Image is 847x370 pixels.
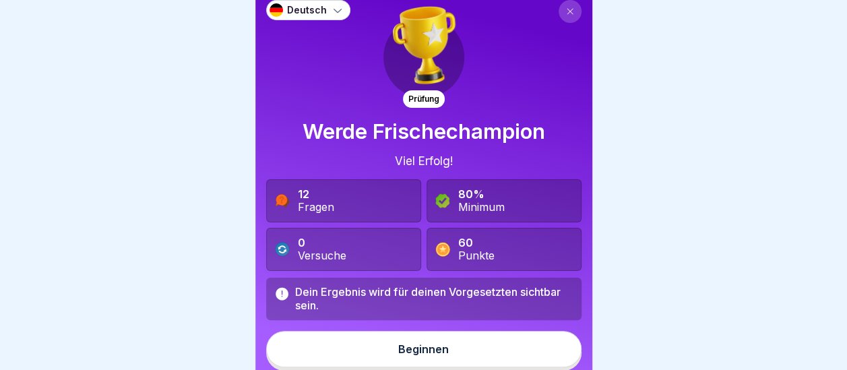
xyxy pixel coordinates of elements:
div: Beginnen [398,343,449,355]
img: de.svg [270,3,283,17]
button: Beginnen [266,331,582,367]
div: Fragen [298,201,334,214]
div: Punkte [458,249,495,262]
b: 0 [298,236,305,249]
div: Minimum [458,201,505,214]
div: Dein Ergebnis wird für deinen Vorgesetzten sichtbar sein. [295,286,573,311]
b: 12 [298,187,309,201]
div: Prüfung [403,90,445,108]
b: 60 [458,236,473,249]
h1: Werde Frischechampion [303,119,545,144]
p: Deutsch [287,5,327,16]
div: Viel Erfolg! [395,154,453,168]
b: 80% [458,187,484,201]
div: Versuche [298,249,346,262]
